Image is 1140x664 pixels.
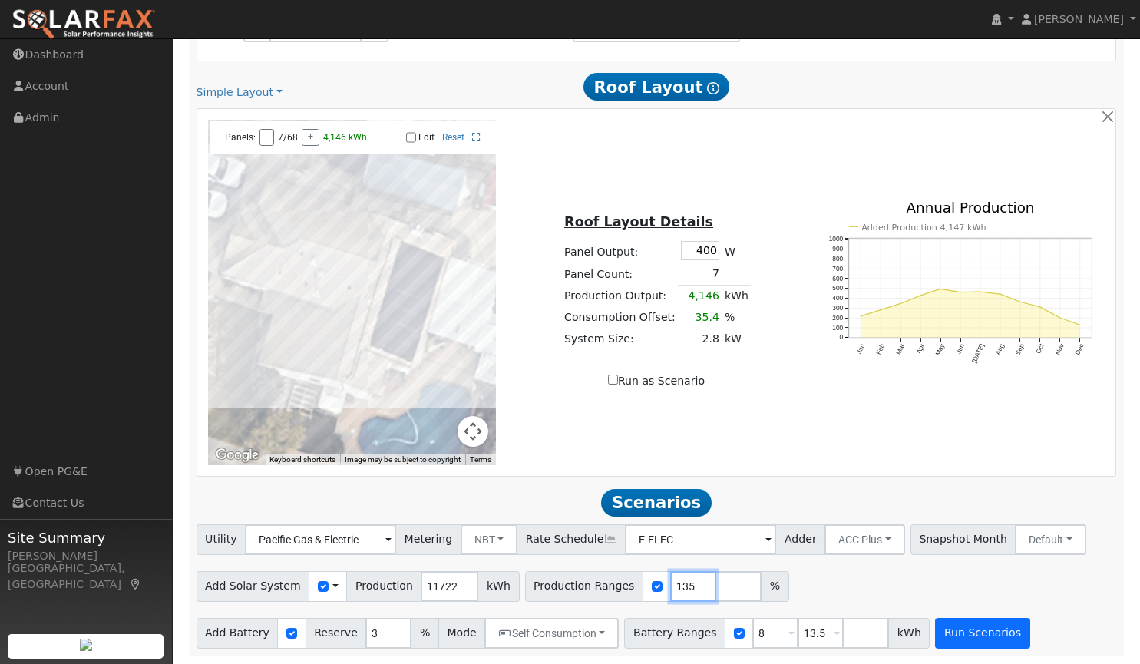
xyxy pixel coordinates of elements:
circle: onclick="" [1059,316,1061,319]
circle: onclick="" [879,309,881,311]
span: Mode [438,618,485,649]
text: 300 [832,304,843,312]
circle: onclick="" [919,294,921,296]
text: Jun [954,342,966,355]
button: + [302,129,319,146]
span: % [761,571,788,602]
text: 500 [832,284,843,292]
span: Panels: [225,132,256,143]
td: 2.8 [678,329,722,350]
text: 400 [832,294,843,302]
label: Run as Scenario [608,373,705,389]
span: Image may be subject to copyright [345,455,461,464]
div: [GEOGRAPHIC_DATA], [GEOGRAPHIC_DATA] [8,560,164,593]
span: kWh [888,618,930,649]
span: Scenarios [601,489,711,517]
circle: onclick="" [959,291,961,293]
span: % [411,618,438,649]
input: Run as Scenario [608,375,618,385]
button: Map camera controls [458,416,488,447]
text: Oct [1034,342,1046,355]
text: [DATE] [970,342,986,364]
circle: onclick="" [1039,306,1041,308]
a: Open this area in Google Maps (opens a new window) [212,445,263,465]
text: 800 [832,255,843,263]
button: ACC Plus [824,524,905,555]
text: 200 [832,314,843,322]
span: Snapshot Month [910,524,1016,555]
span: Adder [775,524,825,555]
text: Sep [1014,342,1026,356]
span: Production [346,571,421,602]
text: Nov [1054,342,1066,355]
circle: onclick="" [939,288,941,290]
text: May [933,342,946,356]
text: Annual Production [907,200,1035,216]
button: Run Scenarios [935,618,1029,649]
a: Full Screen [472,132,481,143]
button: NBT [461,524,518,555]
td: System Size: [562,329,679,350]
circle: onclick="" [859,315,861,317]
button: - [259,129,274,146]
td: kW [722,329,751,350]
td: kWh [722,285,751,307]
td: Production Output: [562,285,679,307]
span: Site Summary [8,527,164,548]
a: Simple Layout [197,84,283,101]
text: 100 [832,324,843,332]
span: Add Solar System [197,571,310,602]
circle: onclick="" [999,292,1001,295]
u: Roof Layout Details [564,214,713,230]
label: Edit [418,132,435,143]
td: Consumption Offset: [562,307,679,329]
span: Metering [395,524,461,555]
i: Show Help [707,82,719,94]
td: 35.4 [678,307,722,329]
text: 1000 [829,235,844,243]
text: 600 [832,274,843,282]
button: Keyboard shortcuts [269,454,335,465]
img: SolarFax [12,8,156,41]
img: Google [212,445,263,465]
text: 700 [832,265,843,273]
span: kWh [477,571,519,602]
text: Jan [854,342,866,355]
span: [PERSON_NAME] [1034,13,1124,25]
input: Select a Utility [245,524,396,555]
div: [PERSON_NAME] [8,548,164,564]
text: Apr [915,342,927,355]
circle: onclick="" [979,290,981,292]
td: % [722,307,751,329]
span: 7/68 [278,132,298,143]
text: Added Production 4,147 kWh [861,222,986,232]
button: Default [1015,524,1086,555]
img: retrieve [80,639,92,651]
span: Reserve [306,618,367,649]
td: 7 [678,263,722,286]
span: Rate Schedule [517,524,626,555]
text: Mar [894,342,906,355]
text: Aug [994,342,1006,356]
td: Panel Count: [562,263,679,286]
td: 4,146 [678,285,722,307]
td: W [722,238,751,263]
circle: onclick="" [1079,323,1081,325]
text: Feb [874,342,886,356]
span: Roof Layout [583,73,730,101]
circle: onclick="" [1019,300,1021,302]
input: Select a Rate Schedule [625,524,776,555]
text: 0 [839,333,843,341]
span: Utility [197,524,246,555]
span: Battery Ranges [624,618,725,649]
text: 900 [832,245,843,253]
a: Map [129,578,143,590]
td: Panel Output: [562,238,679,263]
span: 4,146 kWh [323,132,367,143]
span: Add Battery [197,618,279,649]
a: Terms [470,455,491,464]
text: Dec [1074,342,1085,356]
a: Reset [442,132,464,143]
span: Production Ranges [525,571,643,602]
circle: onclick="" [899,302,901,305]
